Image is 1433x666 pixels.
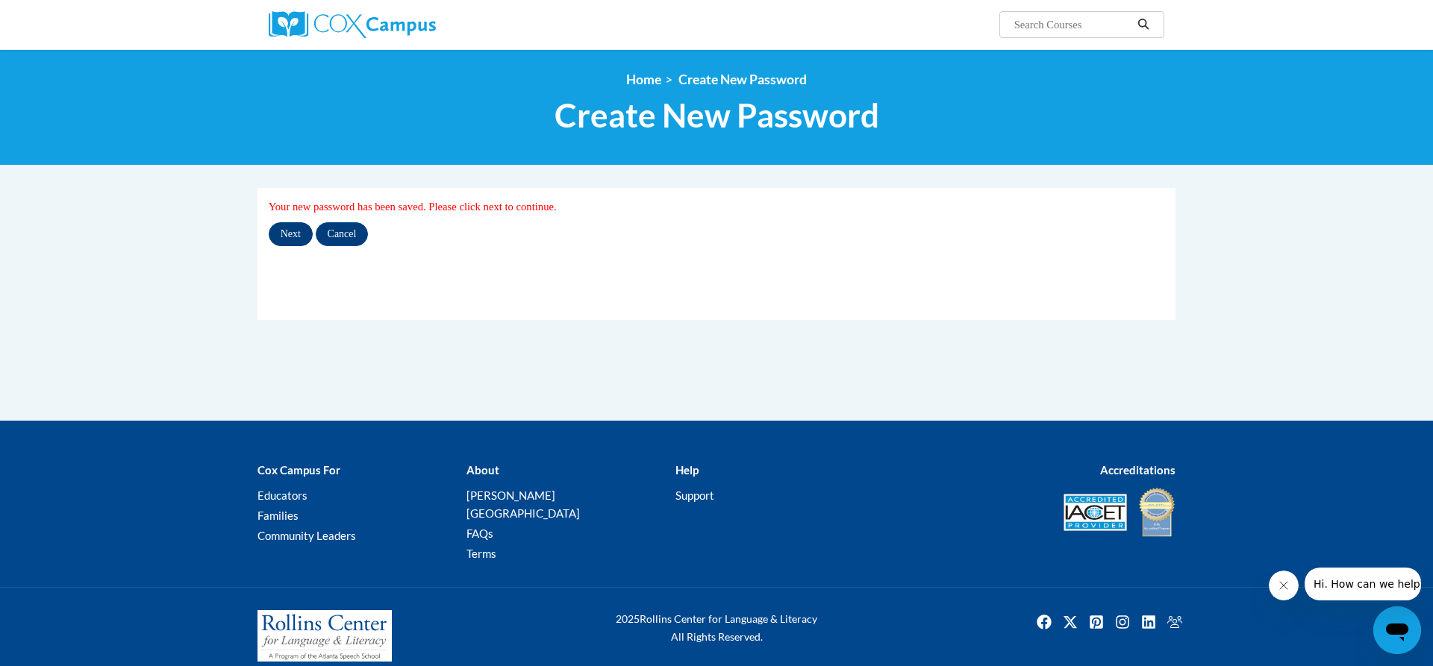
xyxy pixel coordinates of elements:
iframe: Button to launch messaging window [1373,606,1421,654]
b: Cox Campus For [257,463,340,477]
input: Cancel [316,222,369,246]
span: Your new password has been saved. Please click next to continue. [269,201,557,213]
a: Twitter [1058,610,1082,634]
div: Rollins Center for Language & Literacy All Rights Reserved. [560,610,873,646]
a: Cox Campus [269,11,552,38]
a: Linkedin [1137,610,1161,634]
b: Help [675,463,699,477]
b: About [466,463,499,477]
a: Pinterest [1084,610,1108,634]
img: Pinterest icon [1084,610,1108,634]
a: Support [675,488,714,502]
span: Create New Password [555,95,879,135]
img: Cox Campus [269,11,436,38]
img: Facebook icon [1032,610,1056,634]
button: Search [1132,16,1155,34]
a: Home [626,72,661,87]
a: Facebook [1032,610,1056,634]
a: [PERSON_NAME][GEOGRAPHIC_DATA] [466,488,580,520]
a: Instagram [1111,610,1134,634]
iframe: Close message [1269,571,1299,600]
a: Families [257,509,299,522]
img: Accredited IACET® Provider [1064,494,1127,531]
a: Terms [466,547,496,560]
a: Facebook Group [1163,610,1187,634]
img: Twitter icon [1058,610,1082,634]
span: Create New Password [678,72,807,87]
a: Educators [257,488,307,502]
img: LinkedIn icon [1137,610,1161,634]
a: Community Leaders [257,529,356,542]
img: Facebook group icon [1163,610,1187,634]
span: Hi. How can we help? [9,10,121,22]
a: FAQs [466,527,493,540]
img: Instagram icon [1111,610,1134,634]
input: Next [269,222,313,246]
img: IDA® Accredited [1138,486,1176,538]
iframe: Message from company [1305,568,1421,600]
b: Accreditations [1100,463,1176,477]
input: Search Courses [1013,16,1132,34]
span: 2025 [616,612,640,625]
img: Rollins Center for Language & Literacy - A Program of the Atlanta Speech School [257,610,392,662]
